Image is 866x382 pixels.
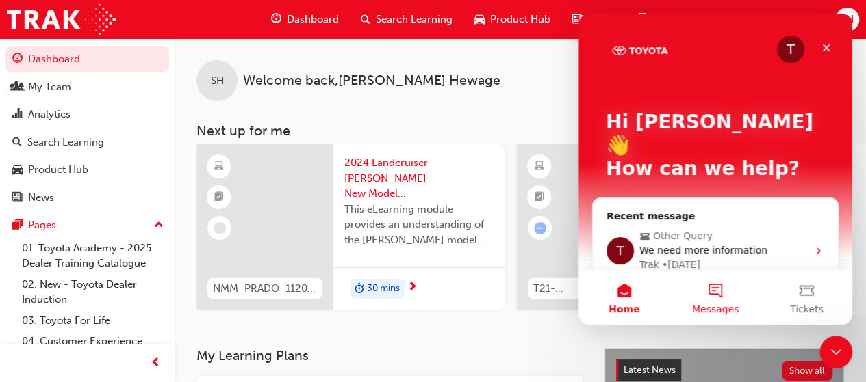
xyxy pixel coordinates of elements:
[5,130,169,155] a: Search Learning
[344,202,494,248] span: This eLearning module provides an understanding of the [PERSON_NAME] model line-up and its Katash...
[16,274,169,310] a: 02. New - Toyota Dealer Induction
[561,5,625,33] a: news-iconNews
[782,361,833,381] button: Show all
[211,73,224,89] span: SH
[28,79,71,95] div: My Team
[344,155,494,202] span: 2024 Landcruiser [PERSON_NAME] New Model Mechanisms - Model Outline 1
[855,189,865,206] span: booktick-icon
[213,281,317,297] span: NMM_PRADO_112024_MODULE_1
[260,5,350,33] a: guage-iconDashboard
[572,11,583,28] span: news-icon
[5,102,169,127] a: Analytics
[490,12,550,27] span: Product Hub
[616,359,832,381] a: Latest NewsShow all
[367,281,400,297] span: 30 mins
[214,158,224,176] span: learningResourceType_ELEARNING-icon
[5,213,169,238] button: Pages
[625,5,691,33] a: pages-iconPages
[12,164,23,176] span: car-icon
[154,217,164,234] span: up-icon
[28,162,88,178] div: Product Hub
[819,336,852,368] iframe: Intercom live chat
[5,44,169,213] button: DashboardMy TeamAnalyticsSearch LearningProduct HubNews
[535,189,544,206] span: booktick-icon
[151,355,161,372] span: prev-icon
[407,282,418,294] span: next-icon
[534,222,546,234] span: learningRecordVerb_ATTEMPT-icon
[28,190,54,206] div: News
[5,157,169,182] a: Product Hub
[243,73,500,89] span: Welcome back , [PERSON_NAME] Hewage
[535,158,544,176] span: learningResourceType_ELEARNING-icon
[588,12,614,27] span: News
[196,144,505,310] a: NMM_PRADO_112024_MODULE_12024 Landcruiser [PERSON_NAME] New Model Mechanisms - Model Outline 1Thi...
[16,238,169,274] a: 01. Toyota Academy - 2025 Dealer Training Catalogue
[5,74,169,100] a: My Team
[855,158,865,176] span: learningResourceType_INSTRUCTOR_LED-icon
[12,137,22,149] span: search-icon
[376,12,453,27] span: Search Learning
[214,189,224,206] span: booktick-icon
[474,11,485,28] span: car-icon
[5,185,169,210] a: News
[12,219,23,232] span: pages-icon
[28,217,56,233] div: Pages
[533,281,637,297] span: T21-FOD_DMM_PREREQ
[350,5,463,33] a: search-iconSearch Learning
[16,331,169,352] a: 04. Customer Experience
[271,11,281,28] span: guage-icon
[835,8,859,31] button: SH
[7,4,116,35] img: Trak
[355,280,364,298] span: duration-icon
[636,11,646,28] span: pages-icon
[27,135,104,150] div: Search Learning
[841,12,854,27] span: SH
[463,5,561,33] a: car-iconProduct Hub
[517,144,825,310] a: 0T21-FOD_DMM_PREREQDigital Multi MeterThis module is designed to expose you to different function...
[361,11,370,28] span: search-icon
[287,12,339,27] span: Dashboard
[214,222,226,234] span: learningRecordVerb_NONE-icon
[5,46,169,72] a: Dashboard
[16,310,169,331] a: 03. Toyota For Life
[578,14,852,325] iframe: Intercom live chat
[12,81,23,94] span: people-icon
[12,192,23,204] span: news-icon
[12,53,23,66] span: guage-icon
[652,12,680,27] span: Pages
[196,348,583,364] h3: My Learning Plans
[175,123,866,139] h3: Next up for me
[28,107,71,122] div: Analytics
[624,364,676,376] span: Latest News
[12,109,23,121] span: chart-icon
